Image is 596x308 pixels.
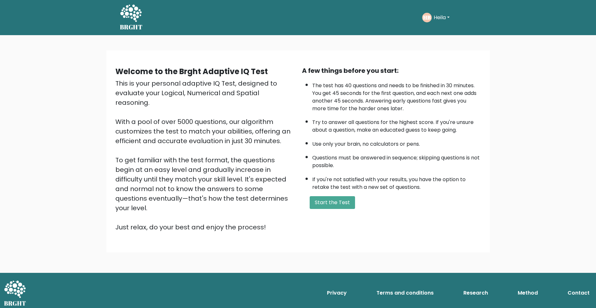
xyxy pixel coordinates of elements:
[115,66,268,77] b: Welcome to the Brght Adaptive IQ Test
[432,13,452,22] button: Heila
[310,196,355,209] button: Start the Test
[312,137,481,148] li: Use only your brain, no calculators or pens.
[312,79,481,112] li: The test has 40 questions and needs to be finished in 30 minutes. You get 45 seconds for the firs...
[312,115,481,134] li: Try to answer all questions for the highest score. If you're unsure about a question, make an edu...
[115,79,294,232] div: This is your personal adaptive IQ Test, designed to evaluate your Logical, Numerical and Spatial ...
[461,287,491,299] a: Research
[515,287,540,299] a: Method
[312,151,481,169] li: Questions must be answered in sequence; skipping questions is not possible.
[120,23,143,31] h5: BRGHT
[302,66,481,75] div: A few things before you start:
[324,287,349,299] a: Privacy
[312,173,481,191] li: If you're not satisfied with your results, you have the option to retake the test with a new set ...
[565,287,592,299] a: Contact
[423,14,431,21] text: HB
[120,3,143,33] a: BRGHT
[374,287,436,299] a: Terms and conditions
